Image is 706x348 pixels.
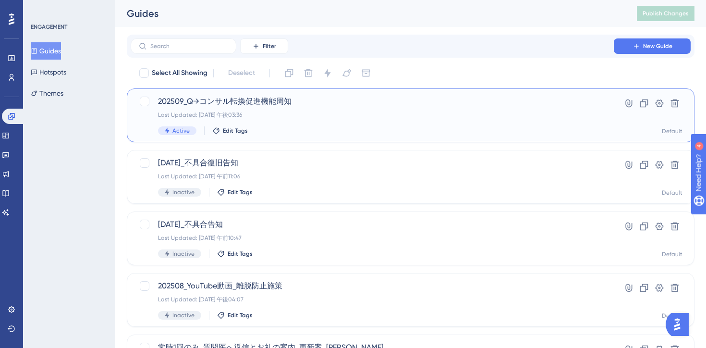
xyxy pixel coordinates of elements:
button: Guides [31,42,61,60]
span: Inactive [172,311,195,319]
span: Inactive [172,250,195,258]
button: Edit Tags [217,311,253,319]
button: New Guide [614,38,691,54]
button: Edit Tags [217,250,253,258]
div: Default [662,312,682,320]
div: Last Updated: [DATE] 午前11:06 [158,173,586,180]
span: Need Help? [23,2,60,14]
div: Last Updated: [DATE] 午前10:47 [158,234,586,242]
span: [DATE]_不具合告知 [158,219,586,230]
span: 202509_Q→コンサル転換促進機能周知 [158,96,586,107]
button: Hotspots [31,63,66,81]
span: Edit Tags [228,311,253,319]
span: [DATE]_不具合復旧告知 [158,157,586,169]
button: Filter [240,38,288,54]
div: Default [662,127,682,135]
span: Filter [263,42,276,50]
div: Last Updated: [DATE] 午後04:07 [158,296,586,303]
div: Guides [127,7,613,20]
span: Deselect [228,67,255,79]
div: 4 [67,5,70,12]
div: Last Updated: [DATE] 午後03:36 [158,111,586,119]
button: Themes [31,85,63,102]
div: Default [662,250,682,258]
span: Active [172,127,190,135]
span: 202508_YouTube動画_離脱防止施策 [158,280,586,292]
span: Publish Changes [643,10,689,17]
div: Default [662,189,682,197]
span: New Guide [643,42,672,50]
span: Inactive [172,188,195,196]
button: Publish Changes [637,6,694,21]
button: Edit Tags [217,188,253,196]
span: Edit Tags [228,188,253,196]
span: Select All Showing [152,67,207,79]
iframe: UserGuiding AI Assistant Launcher [666,310,694,339]
div: ENGAGEMENT [31,23,67,31]
button: Deselect [219,64,264,82]
span: Edit Tags [228,250,253,258]
input: Search [150,43,228,50]
button: Edit Tags [212,127,248,135]
span: Edit Tags [223,127,248,135]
